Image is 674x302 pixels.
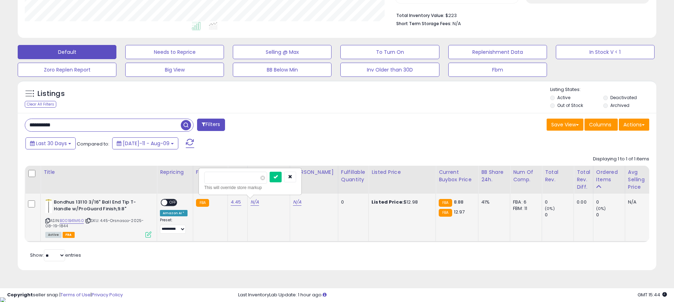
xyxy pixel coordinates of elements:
[371,199,430,205] div: $12.98
[54,199,140,214] b: Bondhus 13110 3/16" Ball End Tip T-Handle w/ProGuard Finish,9.8"
[610,102,629,108] label: Archived
[545,169,571,183] div: Total Rev.
[557,102,583,108] label: Out of Stock
[439,199,452,207] small: FBA
[577,169,590,191] div: Total Rev. Diff.
[340,45,439,59] button: To Turn On
[160,169,190,176] div: Repricing
[18,45,116,59] button: Default
[18,63,116,77] button: Zoro Replen Report
[593,156,649,163] div: Displaying 1 to 1 of 1 items
[25,137,76,149] button: Last 30 Days
[204,184,296,191] div: This will override store markup
[513,199,536,205] div: FBA: 6
[123,140,169,147] span: [DATE]-11 - Aug-09
[556,45,655,59] button: In Stock V < 1
[628,169,654,191] div: Avg Selling Price
[61,291,91,298] a: Terms of Use
[45,199,151,237] div: ASIN:
[448,45,547,59] button: Replenishment Data
[77,141,109,147] span: Compared to:
[557,95,570,101] label: Active
[589,121,611,128] span: Columns
[454,209,465,215] span: 12.97
[638,291,667,298] span: 2025-09-10 15:44 GMT
[448,63,547,77] button: Fbm
[293,169,335,176] div: [PERSON_NAME]
[545,212,574,218] div: 0
[584,119,618,131] button: Columns
[196,169,225,176] div: Fulfillment
[44,169,154,176] div: Title
[371,169,433,176] div: Listed Price
[160,210,188,216] div: Amazon AI *
[36,140,67,147] span: Last 30 Days
[547,119,583,131] button: Save View
[92,291,123,298] a: Privacy Policy
[45,218,144,228] span: | SKU: 4.45-Orsnasco-2025-08-19-1844
[197,119,225,131] button: Filters
[596,206,606,211] small: (0%)
[160,218,188,234] div: Preset:
[238,292,667,298] div: Last InventoryLab Update: 1 hour ago.
[341,199,363,205] div: 0
[577,199,588,205] div: 0.00
[63,232,75,238] span: FBA
[513,205,536,212] div: FBM: 11
[396,12,444,18] b: Total Inventory Value:
[610,95,637,101] label: Deactivated
[371,199,404,205] b: Listed Price:
[45,199,52,213] img: 218ipruDibL._SL40_.jpg
[596,212,625,218] div: 0
[596,199,625,205] div: 0
[30,252,81,258] span: Show: entries
[233,45,332,59] button: Selling @ Max
[545,199,574,205] div: 0
[481,199,505,205] div: 41%
[231,199,241,206] a: 4.45
[481,169,507,183] div: BB Share 24h.
[596,169,622,183] div: Ordered Items
[513,169,539,183] div: Num of Comp.
[125,45,224,59] button: Needs to Reprice
[545,206,555,211] small: (0%)
[396,21,451,27] b: Short Term Storage Fees:
[439,209,452,217] small: FBA
[628,199,651,205] div: N/A
[38,89,65,99] h5: Listings
[439,169,475,183] div: Current Buybox Price
[45,232,62,238] span: All listings currently available for purchase on Amazon
[233,63,332,77] button: BB Below Min
[453,20,461,27] span: N/A
[7,292,123,298] div: seller snap | |
[293,199,301,206] a: N/A
[112,137,178,149] button: [DATE]-11 - Aug-09
[619,119,649,131] button: Actions
[250,199,259,206] a: N/A
[125,63,224,77] button: Big View
[60,218,84,224] a: B001B41M60
[341,169,365,183] div: Fulfillable Quantity
[25,101,56,108] div: Clear All Filters
[550,86,656,93] p: Listing States:
[396,11,644,19] li: $223
[340,63,439,77] button: Inv Older than 30D
[7,291,33,298] strong: Copyright
[454,199,464,205] span: 8.88
[196,199,209,207] small: FBA
[167,200,179,206] span: OFF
